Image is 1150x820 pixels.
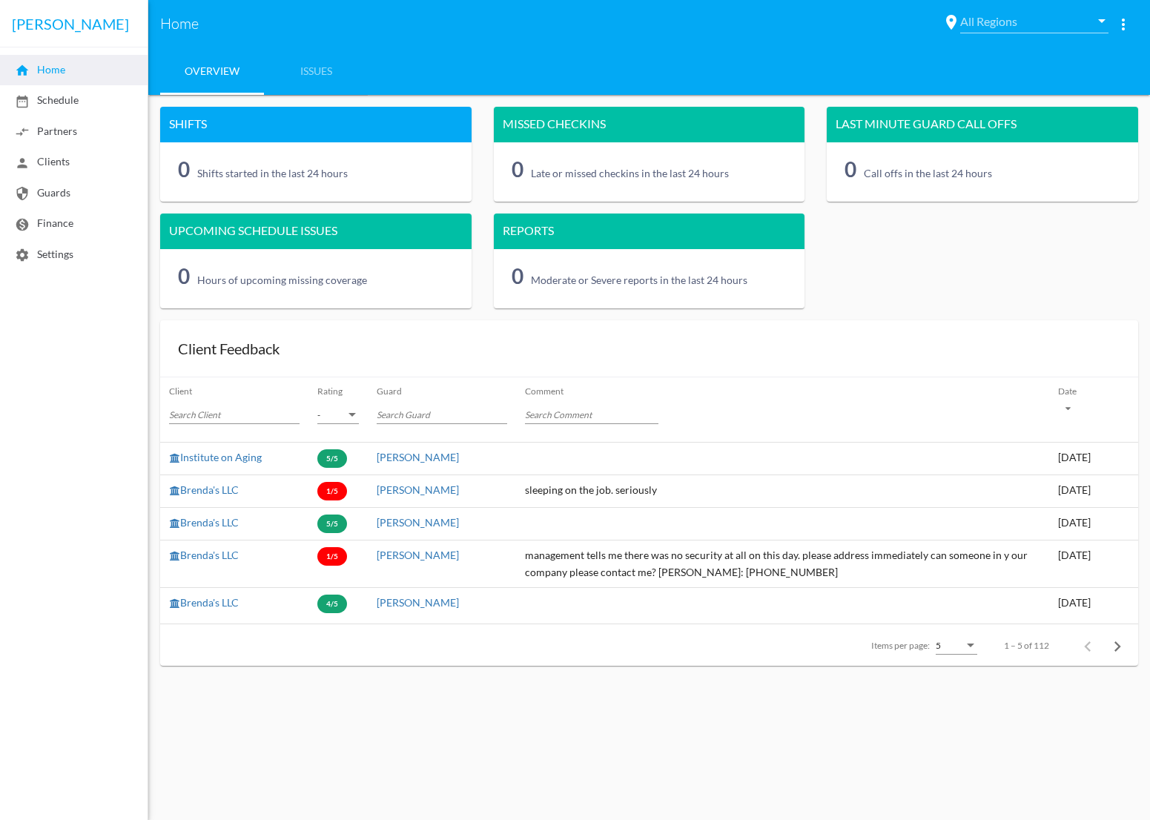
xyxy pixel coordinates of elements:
span: management tells me there was no security at all on this day. please address immediately can some... [525,549,1028,578]
span: 5 [936,640,941,651]
div: Shifts started in the last 24 hours [178,154,454,184]
b: 1/5 [326,486,338,495]
div: Moderate or Severe reports in the last 24 hours [512,261,787,291]
button: Previous page [1073,630,1103,660]
div: [DATE] [1058,595,1129,612]
b: 1/5 [326,552,338,561]
a: [PERSON_NAME] [377,596,459,609]
b: 5/5 [326,519,338,528]
a: [PERSON_NAME] [377,516,459,529]
span: - [317,409,320,420]
div: [DATE] [1058,515,1129,532]
span: Partners [15,125,77,137]
div: Late or missed checkins in the last 24 hours [512,154,787,184]
span: All Regions [960,15,1095,28]
span: Clients [15,155,70,168]
a: Overview [160,47,264,95]
mat-card-title: LAST MINUTE GUARD CALL OFFS [827,107,1138,142]
div: [DATE] [1058,482,1129,499]
span: Guard [377,386,402,397]
div: [DATE] [1058,449,1129,466]
div: [DATE] [1058,547,1129,564]
a: [PERSON_NAME] [377,549,459,561]
mat-card-title: UPCOMING SCHEDULE ISSUES [160,214,472,249]
b: 4/5 [326,599,338,608]
strong: 0 [512,263,531,288]
a: Brenda's LLC [169,596,239,609]
strong: 0 [845,156,864,182]
mat-icon: compare_arrows [15,125,30,139]
a: Brenda's LLC [169,516,239,529]
mat-card-title: MISSED CHECKINS [494,107,805,142]
span: Guards [15,186,70,199]
mat-icon: date_range [15,94,30,109]
a: Institute on Aging [169,451,262,463]
a: [PERSON_NAME] [377,483,459,496]
span: Finance [15,216,73,229]
div: Call offs in the last 24 hours [845,154,1120,184]
mat-icon: security [15,186,30,201]
span: Rating [317,386,343,397]
a: Brenda's LLC [169,549,239,561]
strong: 0 [178,263,197,288]
mat-icon: monetization_on [15,217,30,232]
span: Schedule [15,93,79,106]
span: Home [15,63,65,76]
span: sleeping on the job. seriously [525,483,657,496]
mat-icon: settings [15,248,30,262]
mat-icon: place [942,13,960,31]
b: 5/5 [326,454,338,463]
mat-select: All Regions [960,15,1108,28]
span: Comment [525,386,564,397]
mat-icon: more_vert [1114,16,1132,33]
a: [PERSON_NAME] [377,451,459,463]
mat-card-title: SHIFTS [160,107,472,142]
button: Next page [1103,630,1132,660]
span: Home [160,12,942,36]
strong: 0 [512,156,531,182]
div: Items per page: [871,639,930,652]
mat-icon: home [15,63,30,78]
mat-card-title: REPORTS [494,214,805,249]
a: Brenda's LLC [169,483,239,496]
strong: 0 [178,156,197,182]
span: Client [169,386,192,397]
div: Hours of upcoming missing coverage [178,261,454,291]
mat-icon: person [15,156,30,171]
div: 1 – 5 of 112 [1004,639,1049,652]
a: Issues [264,47,368,95]
mat-card-title: Client Feedback [160,320,1138,378]
mat-select: Items per page: [936,641,977,651]
span: Date [1058,386,1077,397]
span: Settings [15,248,73,260]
